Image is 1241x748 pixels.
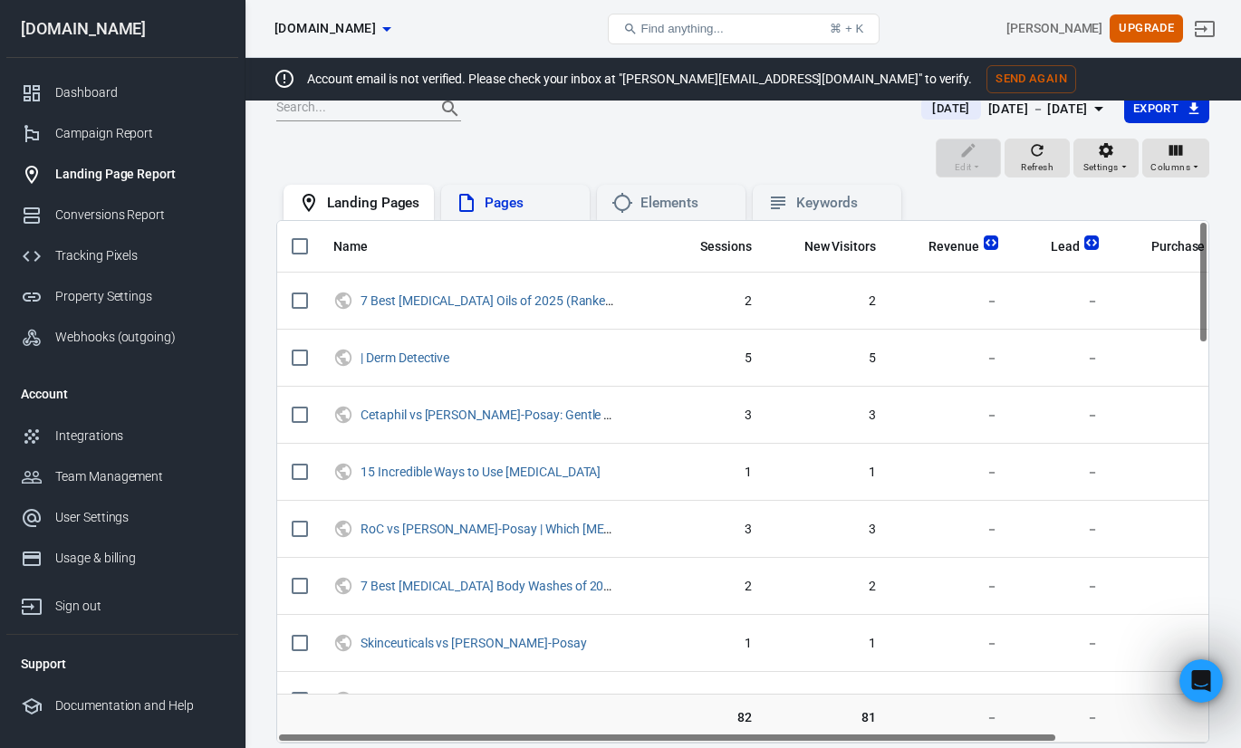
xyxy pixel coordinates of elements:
div: Sign out [55,597,224,616]
a: Sign out [6,579,238,627]
a: Campaign Report [6,113,238,154]
img: Logo [984,235,998,250]
span: 11 [677,692,752,710]
span: 3 [781,521,877,539]
span: － [1027,407,1099,425]
a: 7 Best [MEDICAL_DATA] Oils of 2025 (Ranked & Reviewed) [361,293,684,308]
button: Upgrade [1110,14,1183,43]
span: 3 [781,407,877,425]
a: Skinceuticals vs [PERSON_NAME]-Posay [361,636,587,650]
div: User Settings [55,508,224,527]
svg: UTM & Web Traffic [333,518,353,540]
div: Tracking Pixels [55,246,224,265]
div: Laurent says… [14,259,348,301]
span: 1 [677,464,752,482]
div: Property Settings [55,287,224,306]
a: Team Management [6,456,238,497]
div: Documentation and Help [55,696,224,715]
img: Profile image for Laurent [52,10,81,39]
div: Campaign Report [55,124,224,143]
div: Team Management [55,467,224,486]
span: 2 [677,292,752,311]
div: [DOMAIN_NAME] [6,21,238,37]
svg: UTM & Web Traffic [333,404,353,426]
div: Hi [PERSON_NAME]Currently the Amazon affiilate program does not send conversion data back to Anyt... [14,301,297,429]
button: Export [1124,95,1209,123]
div: AnyTrack says… [14,484,348,599]
span: Total revenue calculated by AnyTrack. [905,235,979,257]
input: Search... [276,97,421,120]
span: － [1027,709,1099,727]
span: Name [333,238,368,256]
div: Landing Pages [327,194,419,213]
div: Currently the Amazon affiilate program does not send conversion data back to Anytrack with unique... [29,329,283,382]
span: － [905,464,998,482]
div: scrollable content [277,221,1208,743]
p: Active 12h ago [88,23,176,41]
span: 2 [781,292,877,311]
div: Landing Page Report [55,165,224,184]
span: － [1128,578,1225,596]
button: Search [428,87,472,130]
span: [DATE] [925,100,976,118]
span: Find anything... [641,22,724,35]
span: － [1027,350,1099,368]
h1: [PERSON_NAME] [88,9,206,23]
button: [DATE][DATE] － [DATE] [907,94,1123,124]
span: 1 [781,635,877,653]
img: Profile image for Laurent [54,262,72,280]
span: 1 [781,464,877,482]
a: Landing Page Report [6,154,238,195]
div: Close [318,7,351,40]
span: － [905,692,998,710]
a: guide [98,383,133,398]
span: － [905,709,998,727]
span: 2 [781,578,877,596]
span: Revenue [928,238,979,256]
span: 2 [677,578,752,596]
a: Property Settings [6,276,238,317]
img: Logo [1084,235,1099,250]
button: Send a message… [311,575,340,604]
div: Here is the about the amazon integration. [29,382,283,417]
span: 3 [677,407,752,425]
span: － [1128,464,1225,482]
span: － [905,578,998,596]
div: Webhooks (outgoing) [55,328,224,347]
button: Find anything...⌘ + K [608,14,880,44]
span: New Visitors [804,238,877,256]
span: － [1128,292,1225,311]
span: Purchase [1151,238,1206,256]
a: Webhooks (outgoing) [6,317,238,358]
div: The team will get back to you on this. AnyTrack will be back in 30 minutes. [14,62,297,120]
span: 1 [677,635,752,653]
span: － [1128,407,1225,425]
span: － [905,350,998,368]
a: Cetaphil vs [PERSON_NAME]-Posay: Gentle Cleanser Face-Off [361,408,704,422]
textarea: Message… [15,544,347,575]
div: Tom says… [14,134,348,259]
div: I am closing this conversation for now. You can always respond later or start a new conversation. [14,484,297,560]
svg: UTM & Web Traffic [333,461,353,483]
span: － [1027,464,1099,482]
span: Purchase [1128,238,1206,256]
div: I am closing this conversation for now. You can always respond later or start a new conversation. [29,495,283,549]
div: ⌘ + K [830,22,863,35]
div: Keywords [796,194,887,213]
div: Sure, I run Google Ads to my website to monetize with Amazon Associates. I'm interested in learni... [80,145,333,234]
span: － [1027,692,1099,710]
div: AnyTrack says… [14,62,348,134]
svg: UTM & Web Traffic [333,347,353,369]
span: － [1128,350,1225,368]
a: 7 Best [MEDICAL_DATA] Body Washes of 2025 (Ranked & Reviewed) [361,579,739,593]
div: Usage & billing [55,549,224,568]
button: Emoji picker [28,582,43,597]
a: Dashboard [6,72,238,113]
a: Sign out [1183,7,1227,51]
div: Conversions Report [55,206,224,225]
span: Refresh [1021,159,1053,176]
div: joined the conversation [78,263,309,279]
span: 5 [677,350,752,368]
span: － [905,292,998,311]
span: 82 [677,709,752,727]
